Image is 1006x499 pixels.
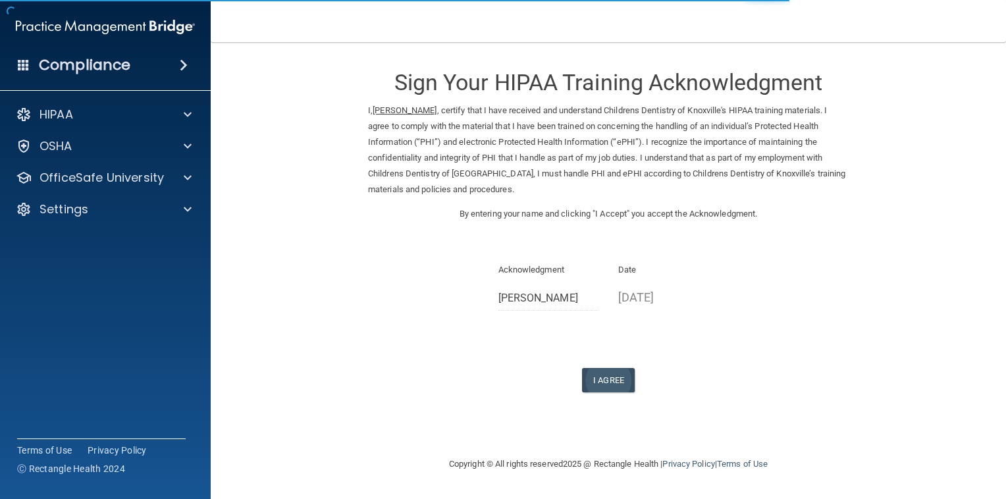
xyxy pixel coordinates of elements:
p: Date [618,262,719,278]
h3: Sign Your HIPAA Training Acknowledgment [368,70,849,95]
a: Privacy Policy [662,459,714,469]
p: HIPAA [40,107,73,122]
a: Terms of Use [17,444,72,457]
p: I, , certify that I have received and understand Childrens Dentistry of Knoxville's HIPAA trainin... [368,103,849,197]
p: OSHA [40,138,72,154]
p: Acknowledgment [498,262,599,278]
p: [DATE] [618,286,719,308]
p: Settings [40,201,88,217]
p: OfficeSafe University [40,170,164,186]
div: Copyright © All rights reserved 2025 @ Rectangle Health | | [368,443,849,485]
a: OSHA [16,138,192,154]
a: Privacy Policy [88,444,147,457]
ins: [PERSON_NAME] [373,105,437,115]
p: By entering your name and clicking "I Accept" you accept the Acknowledgment. [368,206,849,222]
a: Terms of Use [717,459,768,469]
h4: Compliance [39,56,130,74]
a: HIPAA [16,107,192,122]
a: Settings [16,201,192,217]
button: I Agree [582,368,635,392]
a: OfficeSafe University [16,170,192,186]
input: Full Name [498,286,599,311]
img: PMB logo [16,14,195,40]
span: Ⓒ Rectangle Health 2024 [17,462,125,475]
